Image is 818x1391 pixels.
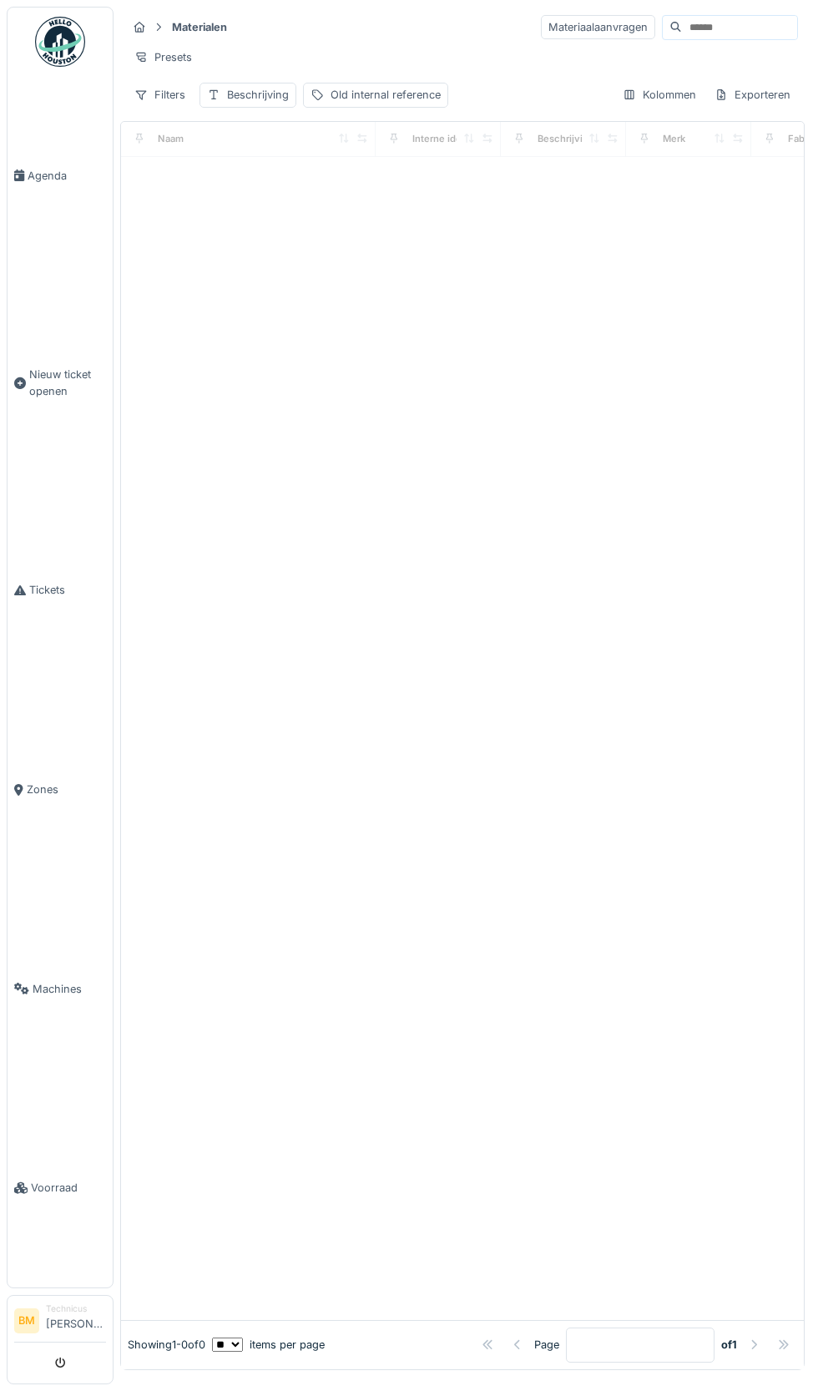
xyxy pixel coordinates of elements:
span: Machines [33,981,106,997]
div: Naam [158,132,184,146]
div: Presets [127,45,199,69]
a: Voorraad [8,1089,113,1288]
span: Nieuw ticket openen [29,367,106,398]
li: BM [14,1308,39,1333]
div: items per page [212,1337,325,1353]
div: Materiaalaanvragen [541,15,655,39]
div: Beschrijving [227,87,289,103]
div: Filters [127,83,193,107]
strong: Materialen [165,19,234,35]
div: Interne identificator [412,132,502,146]
div: Beschrijving [538,132,594,146]
div: Kolommen [615,83,704,107]
a: BM Technicus[PERSON_NAME] [14,1302,106,1343]
a: Zones [8,690,113,889]
a: Machines [8,889,113,1089]
a: Nieuw ticket openen [8,276,113,491]
a: Tickets [8,491,113,690]
span: Agenda [28,168,106,184]
div: Old internal reference [331,87,441,103]
img: Badge_color-CXgf-gQk.svg [35,17,85,67]
li: [PERSON_NAME] [46,1302,106,1338]
a: Agenda [8,76,113,276]
div: Merk [663,132,685,146]
div: Showing 1 - 0 of 0 [128,1337,205,1353]
strong: of 1 [721,1337,737,1353]
span: Zones [27,781,106,797]
div: Exporteren [707,83,798,107]
span: Voorraad [31,1180,106,1196]
div: Page [534,1337,559,1353]
div: Technicus [46,1302,106,1315]
span: Tickets [29,582,106,598]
